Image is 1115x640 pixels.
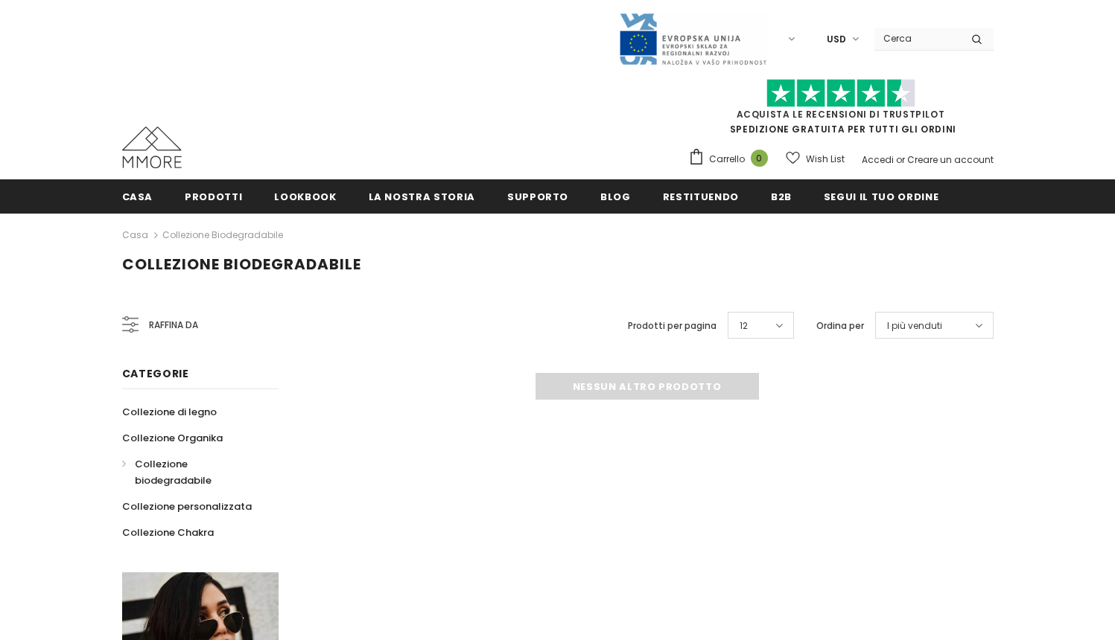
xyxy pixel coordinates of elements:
[740,319,748,333] span: 12
[771,179,792,213] a: B2B
[663,190,739,204] span: Restituendo
[122,451,262,493] a: Collezione biodegradabile
[771,190,792,204] span: B2B
[806,152,845,167] span: Wish List
[122,226,148,244] a: Casa
[122,190,153,204] span: Casa
[122,405,217,419] span: Collezione di legno
[274,190,336,204] span: Lookbook
[862,153,894,166] a: Accedi
[122,519,214,545] a: Collezione Chakra
[816,319,864,333] label: Ordina per
[122,425,223,451] a: Collezione Organika
[766,79,915,108] img: Fidati di Pilot Stars
[122,525,214,540] span: Collezione Chakra
[369,190,475,204] span: La nostra storia
[369,179,475,213] a: La nostra storia
[827,32,846,47] span: USD
[185,179,242,213] a: Prodotti
[274,179,336,213] a: Lookbook
[122,254,361,275] span: Collezione biodegradabile
[907,153,994,166] a: Creare un account
[618,32,767,45] a: Javni Razpis
[896,153,905,166] span: or
[507,179,568,213] a: supporto
[149,317,198,333] span: Raffina da
[122,127,182,168] img: Casi MMORE
[628,319,717,333] label: Prodotti per pagina
[887,319,942,333] span: I più venduti
[688,148,775,170] a: Carrello 0
[600,190,631,204] span: Blog
[122,399,217,425] a: Collezione di legno
[824,190,938,204] span: Segui il tuo ordine
[688,86,994,135] span: SPEDIZIONE GRATUITA PER TUTTI GLI ORDINI
[122,431,223,445] span: Collezione Organika
[122,493,252,519] a: Collezione personalizzata
[663,179,739,213] a: Restituendo
[618,12,767,66] img: Javni Razpis
[185,190,242,204] span: Prodotti
[737,108,945,121] a: Acquista le recensioni di TrustPilot
[507,190,568,204] span: supporto
[824,179,938,213] a: Segui il tuo ordine
[122,366,189,381] span: Categorie
[135,457,212,487] span: Collezione biodegradabile
[600,179,631,213] a: Blog
[122,499,252,513] span: Collezione personalizzata
[874,28,960,49] input: Search Site
[122,179,153,213] a: Casa
[709,152,745,167] span: Carrello
[162,228,283,241] a: Collezione biodegradabile
[786,146,845,172] a: Wish List
[751,150,768,167] span: 0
